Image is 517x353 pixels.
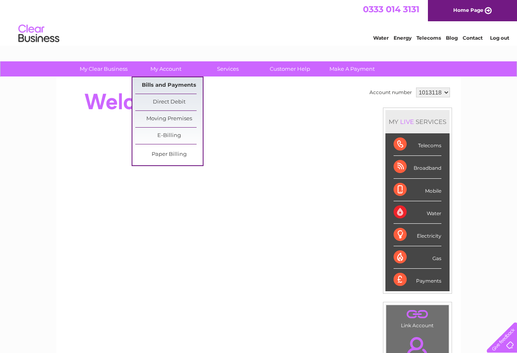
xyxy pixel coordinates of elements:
div: Clear Business is a trading name of Verastar Limited (registered in [GEOGRAPHIC_DATA] No. 3667643... [66,4,452,40]
div: Broadband [394,156,441,178]
a: Water [373,35,389,41]
div: Telecoms [394,133,441,156]
a: E-Billing [135,128,203,144]
a: Paper Billing [135,146,203,163]
a: My Account [132,61,199,76]
a: Services [194,61,262,76]
div: Electricity [394,224,441,246]
img: logo.png [18,21,60,46]
a: Moving Premises [135,111,203,127]
td: Account number [367,85,414,99]
div: LIVE [398,118,416,126]
div: MY SERVICES [385,110,450,133]
a: Blog [446,35,458,41]
a: Customer Help [256,61,324,76]
a: My Clear Business [70,61,137,76]
a: Telecoms [416,35,441,41]
div: Water [394,201,441,224]
a: Direct Debit [135,94,203,110]
div: Gas [394,246,441,269]
a: . [388,307,447,322]
a: Log out [490,35,509,41]
a: Contact [463,35,483,41]
a: Energy [394,35,412,41]
a: Make A Payment [318,61,386,76]
a: Bills and Payments [135,77,203,94]
td: Link Account [386,305,449,331]
div: Payments [394,269,441,291]
div: Mobile [394,179,441,201]
a: 0333 014 3131 [363,4,419,14]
